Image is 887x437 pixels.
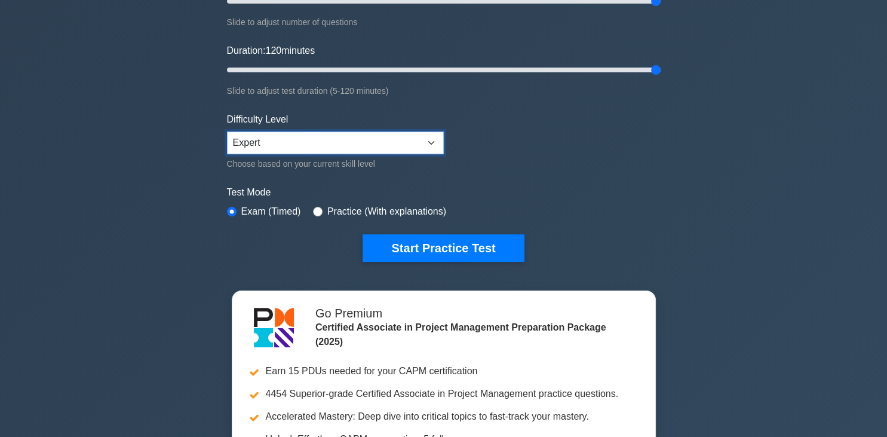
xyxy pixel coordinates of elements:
[363,234,524,262] button: Start Practice Test
[227,157,444,171] div: Choose based on your current skill level
[241,204,301,219] label: Exam (Timed)
[227,44,315,58] label: Duration: minutes
[227,84,661,98] div: Slide to adjust test duration (5-120 minutes)
[265,45,281,56] span: 120
[227,185,661,200] label: Test Mode
[327,204,446,219] label: Practice (With explanations)
[227,15,661,29] div: Slide to adjust number of questions
[227,112,288,127] label: Difficulty Level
